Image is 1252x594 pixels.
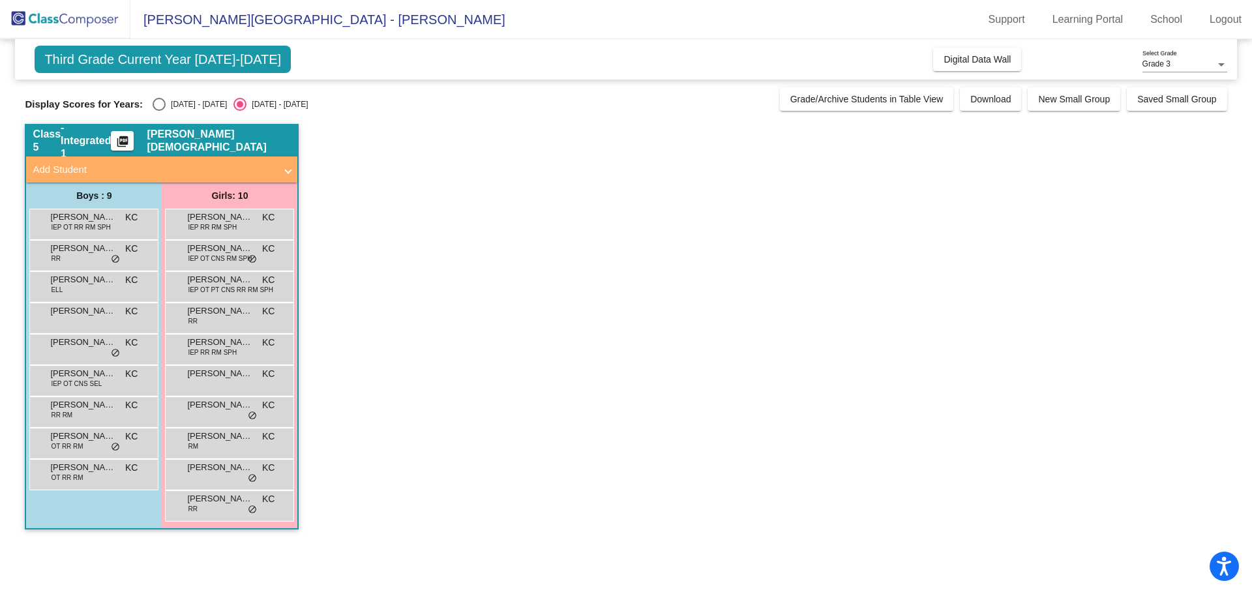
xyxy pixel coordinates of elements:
[26,156,297,183] mat-expansion-panel-header: Add Student
[111,348,120,359] span: do_not_disturb_alt
[50,430,115,443] span: [PERSON_NAME]
[262,242,275,256] span: KC
[51,410,72,420] span: RR RM
[262,273,275,287] span: KC
[188,285,273,295] span: IEP OT PT CNS RR RM SPH
[262,211,275,224] span: KC
[115,135,130,153] mat-icon: picture_as_pdf
[1042,9,1134,30] a: Learning Portal
[125,336,138,349] span: KC
[51,379,102,389] span: IEP OT CNS SEL
[51,254,60,263] span: RR
[26,183,162,209] div: Boys : 9
[790,94,944,104] span: Grade/Archive Students in Table View
[125,242,138,256] span: KC
[1038,94,1110,104] span: New Small Group
[978,9,1036,30] a: Support
[125,461,138,475] span: KC
[262,492,275,506] span: KC
[51,473,83,483] span: OT RR RM
[162,183,297,209] div: Girls: 10
[125,398,138,412] span: KC
[1140,9,1193,30] a: School
[248,411,257,421] span: do_not_disturb_alt
[1137,94,1216,104] span: Saved Small Group
[188,316,197,326] span: RR
[933,48,1021,71] button: Digital Data Wall
[130,9,505,30] span: [PERSON_NAME][GEOGRAPHIC_DATA] - [PERSON_NAME]
[944,54,1011,65] span: Digital Data Wall
[125,430,138,443] span: KC
[187,492,252,505] span: [PERSON_NAME]
[25,98,143,110] span: Display Scores for Years:
[187,211,252,224] span: [PERSON_NAME]
[187,336,252,349] span: [PERSON_NAME]
[125,367,138,381] span: KC
[153,98,308,111] mat-radio-group: Select an option
[1127,87,1227,111] button: Saved Small Group
[262,430,275,443] span: KC
[50,242,115,255] span: [PERSON_NAME]
[33,128,61,154] span: Class 5
[125,211,138,224] span: KC
[187,461,252,474] span: [PERSON_NAME]
[187,304,252,318] span: [PERSON_NAME]
[35,46,291,73] span: Third Grade Current Year [DATE]-[DATE]
[248,473,257,484] span: do_not_disturb_alt
[187,430,252,443] span: [PERSON_NAME]
[187,273,252,286] span: [PERSON_NAME]
[111,254,120,265] span: do_not_disturb_alt
[125,304,138,318] span: KC
[187,398,252,411] span: [PERSON_NAME]
[1199,9,1252,30] a: Logout
[51,441,83,451] span: OT RR RM
[188,504,197,514] span: RR
[262,336,275,349] span: KC
[33,162,275,177] mat-panel-title: Add Student
[50,367,115,380] span: [PERSON_NAME]
[248,505,257,515] span: do_not_disturb_alt
[262,461,275,475] span: KC
[187,367,252,380] span: [PERSON_NAME]
[50,211,115,224] span: [PERSON_NAME]
[780,87,954,111] button: Grade/Archive Students in Table View
[50,273,115,286] span: [PERSON_NAME]
[188,441,198,451] span: RM
[61,121,111,160] span: - Integrated 1
[187,242,252,255] span: [PERSON_NAME]
[262,398,275,412] span: KC
[188,254,252,263] span: IEP OT CNS RM SPH
[1028,87,1120,111] button: New Small Group
[125,273,138,287] span: KC
[188,348,237,357] span: IEP RR RM SPH
[111,131,134,151] button: Print Students Details
[111,442,120,453] span: do_not_disturb_alt
[1142,59,1170,68] span: Grade 3
[262,304,275,318] span: KC
[51,285,63,295] span: ELL
[188,222,237,232] span: IEP RR RM SPH
[262,367,275,381] span: KC
[50,398,115,411] span: [PERSON_NAME]
[51,222,110,232] span: IEP OT RR RM SPH
[246,98,308,110] div: [DATE] - [DATE]
[166,98,227,110] div: [DATE] - [DATE]
[50,336,115,349] span: [PERSON_NAME]
[147,128,291,154] span: [PERSON_NAME][DEMOGRAPHIC_DATA]
[970,94,1011,104] span: Download
[50,461,115,474] span: [PERSON_NAME]
[50,304,115,318] span: [PERSON_NAME]
[248,254,257,265] span: do_not_disturb_alt
[960,87,1021,111] button: Download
